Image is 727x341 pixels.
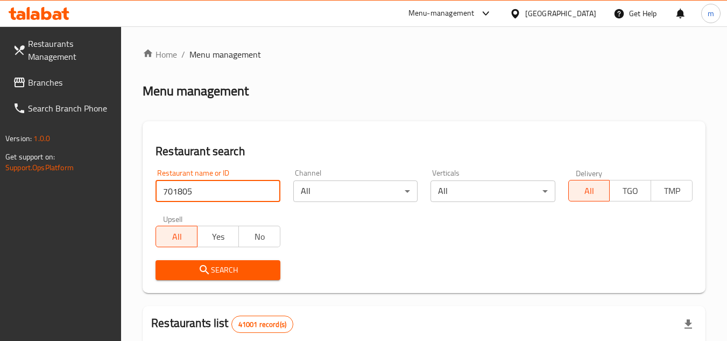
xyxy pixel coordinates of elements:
[232,319,293,330] span: 41001 record(s)
[4,31,122,69] a: Restaurants Management
[238,226,280,247] button: No
[614,183,647,199] span: TGO
[655,183,688,199] span: TMP
[143,48,177,61] a: Home
[156,143,693,159] h2: Restaurant search
[28,102,113,115] span: Search Branch Phone
[675,311,701,337] div: Export file
[576,169,603,177] label: Delivery
[5,161,74,175] a: Support.OpsPlatform
[156,180,280,202] input: Search for restaurant name or ID..
[5,150,55,164] span: Get support on:
[181,48,185,61] li: /
[525,8,596,19] div: [GEOGRAPHIC_DATA]
[408,7,475,20] div: Menu-management
[197,226,239,247] button: Yes
[163,215,183,222] label: Upsell
[573,183,606,199] span: All
[609,180,651,201] button: TGO
[164,263,271,277] span: Search
[28,76,113,89] span: Branches
[430,180,555,202] div: All
[708,8,714,19] span: m
[143,82,249,100] h2: Menu management
[28,37,113,63] span: Restaurants Management
[568,180,610,201] button: All
[4,95,122,121] a: Search Branch Phone
[231,316,293,333] div: Total records count
[160,229,193,245] span: All
[156,226,197,247] button: All
[156,260,280,280] button: Search
[202,229,235,245] span: Yes
[243,229,276,245] span: No
[189,48,261,61] span: Menu management
[151,315,293,333] h2: Restaurants list
[33,131,50,145] span: 1.0.0
[5,131,32,145] span: Version:
[4,69,122,95] a: Branches
[651,180,693,201] button: TMP
[293,180,418,202] div: All
[143,48,705,61] nav: breadcrumb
